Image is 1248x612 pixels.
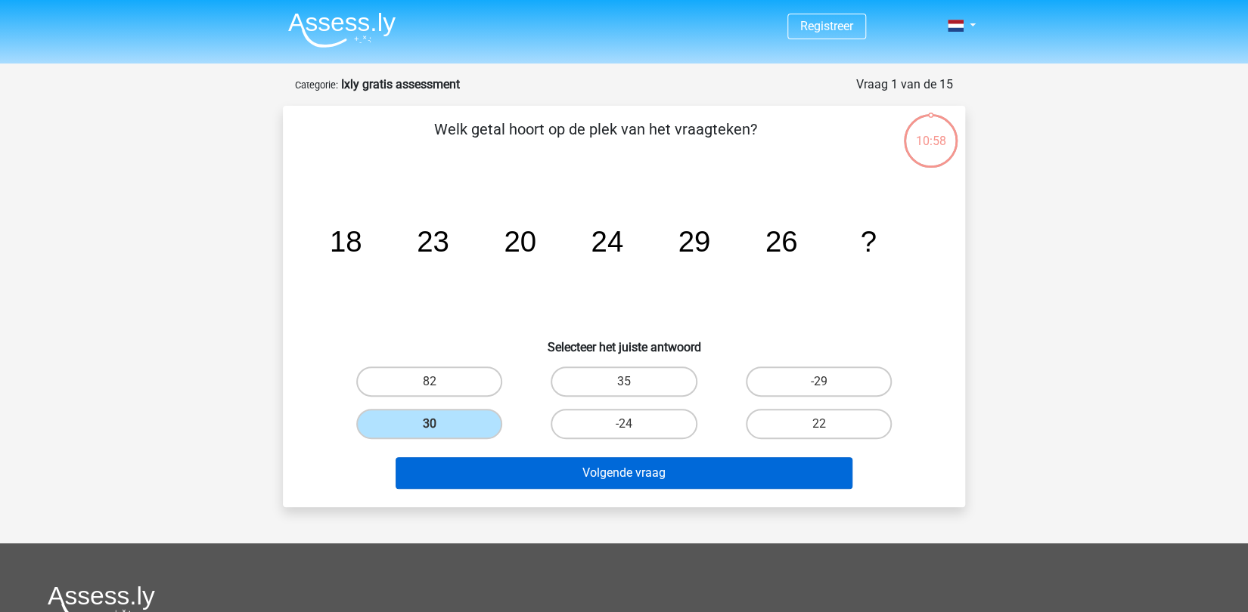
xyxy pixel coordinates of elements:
tspan: 20 [504,225,536,258]
p: Welk getal hoort op de plek van het vraagteken? [307,118,884,163]
button: Volgende vraag [396,457,853,489]
tspan: 18 [330,225,362,258]
label: 30 [356,409,502,439]
small: Categorie: [295,79,338,91]
div: Vraag 1 van de 15 [856,76,953,94]
label: -29 [746,366,892,397]
div: 10:58 [902,113,959,150]
tspan: 29 [678,225,710,258]
img: Assessly [288,12,396,48]
tspan: 24 [591,225,623,258]
strong: Ixly gratis assessment [341,77,460,91]
tspan: ? [860,225,876,258]
label: -24 [551,409,697,439]
label: 22 [746,409,892,439]
tspan: 23 [417,225,449,258]
label: 82 [356,366,502,397]
a: Registreer [800,19,853,33]
tspan: 26 [765,225,798,258]
label: 35 [551,366,697,397]
h6: Selecteer het juiste antwoord [307,328,941,354]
